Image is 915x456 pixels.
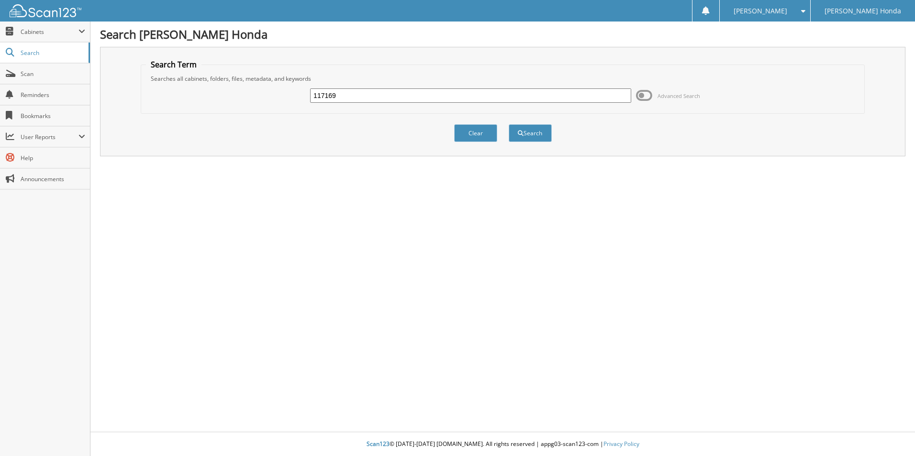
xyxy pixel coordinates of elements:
[90,433,915,456] div: © [DATE]-[DATE] [DOMAIN_NAME]. All rights reserved | appg03-scan123-com |
[21,133,78,141] span: User Reports
[867,410,915,456] iframe: Chat Widget
[454,124,497,142] button: Clear
[21,112,85,120] span: Bookmarks
[603,440,639,448] a: Privacy Policy
[146,75,859,83] div: Searches all cabinets, folders, files, metadata, and keywords
[825,8,901,14] span: [PERSON_NAME] Honda
[734,8,787,14] span: [PERSON_NAME]
[509,124,552,142] button: Search
[367,440,390,448] span: Scan123
[146,59,201,70] legend: Search Term
[21,175,85,183] span: Announcements
[21,154,85,162] span: Help
[100,26,905,42] h1: Search [PERSON_NAME] Honda
[21,91,85,99] span: Reminders
[658,92,700,99] span: Advanced Search
[21,49,84,57] span: Search
[10,4,81,17] img: scan123-logo-white.svg
[21,70,85,78] span: Scan
[21,28,78,36] span: Cabinets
